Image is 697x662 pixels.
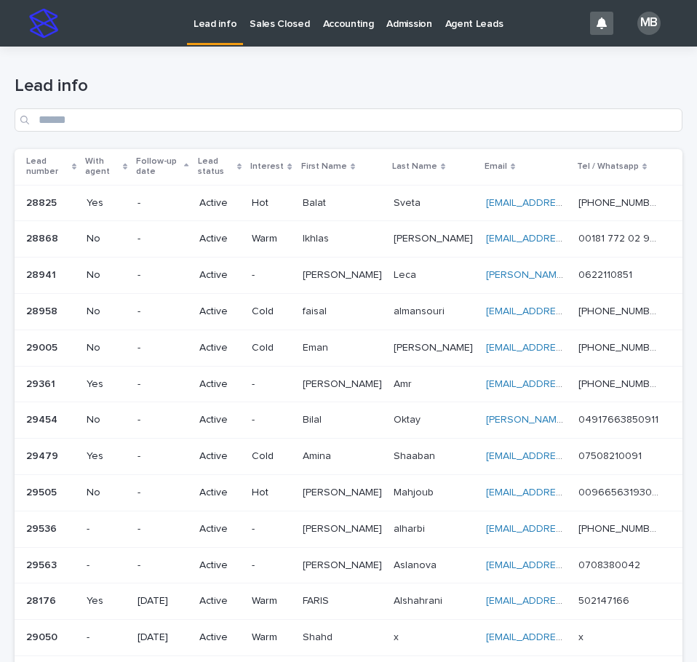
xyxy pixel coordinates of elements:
[578,592,632,607] p: 502147166
[199,450,241,463] p: Active
[578,339,662,354] p: [PHONE_NUMBER]
[303,557,385,572] p: [PERSON_NAME]
[577,159,639,175] p: Tel / Whatsapp
[138,306,188,318] p: -
[26,375,58,391] p: 29361
[15,185,682,221] tr: 2882528825 Yes-ActiveHotBalatBalat SvetaSveta [EMAIL_ADDRESS][DOMAIN_NAME] [PHONE_NUMBER][PHONE_N...
[303,194,329,210] p: Balat
[486,524,650,534] a: [EMAIL_ADDRESS][DOMAIN_NAME]
[29,9,58,38] img: stacker-logo-s-only.png
[138,378,188,391] p: -
[15,258,682,294] tr: 2894128941 No-Active-[PERSON_NAME][PERSON_NAME] LecaLeca [PERSON_NAME][EMAIL_ADDRESS][DOMAIN_NAME...
[303,339,331,354] p: Eman
[486,560,650,570] a: [EMAIL_ADDRESS][DOMAIN_NAME]
[199,342,241,354] p: Active
[15,293,682,330] tr: 2895828958 No-ActiveColdfaisalfaisal almansourialmansouri [EMAIL_ADDRESS][DOMAIN_NAME] [PHONE_NUM...
[87,233,126,245] p: No
[15,330,682,366] tr: 2900529005 No-ActiveColdEmanEman [PERSON_NAME][PERSON_NAME] [EMAIL_ADDRESS][PERSON_NAME][DOMAIN_N...
[15,620,682,656] tr: 2905029050 -[DATE]ActiveWarmShahdShahd xx [EMAIL_ADDRESS][DOMAIN_NAME] xx
[138,559,188,572] p: -
[392,159,437,175] p: Last Name
[252,487,290,499] p: Hot
[199,233,241,245] p: Active
[15,76,682,97] h1: Lead info
[87,306,126,318] p: No
[26,411,60,426] p: 29454
[26,629,60,644] p: 29050
[138,414,188,426] p: -
[15,108,682,132] input: Search
[15,402,682,439] tr: 2945429454 No-Active-BilalBilal OktayOktay [PERSON_NAME][EMAIL_ADDRESS][DOMAIN_NAME] 049176638509...
[252,523,290,535] p: -
[15,511,682,547] tr: 2953629536 --Active-[PERSON_NAME][PERSON_NAME] alharbialharbi [EMAIL_ADDRESS][DOMAIN_NAME] [PHONE...
[486,596,650,606] a: [EMAIL_ADDRESS][DOMAIN_NAME]
[26,484,60,499] p: 29505
[15,474,682,511] tr: 2950529505 No-ActiveHot[PERSON_NAME][PERSON_NAME] MahjoubMahjoub [EMAIL_ADDRESS][DOMAIN_NAME] 009...
[15,221,682,258] tr: 2886828868 No-ActiveWarmIkhlasIkhlas [PERSON_NAME][PERSON_NAME] [EMAIL_ADDRESS][PERSON_NAME][DOMA...
[87,342,126,354] p: No
[303,592,332,607] p: FARIS
[394,303,447,318] p: almansouri
[303,629,335,644] p: Shahd
[301,159,347,175] p: First Name
[303,230,332,245] p: Ikhlas
[252,306,290,318] p: Cold
[486,632,650,642] a: [EMAIL_ADDRESS][DOMAIN_NAME]
[199,414,241,426] p: Active
[138,450,188,463] p: -
[394,230,476,245] p: [PERSON_NAME]
[87,487,126,499] p: No
[394,592,445,607] p: Alshahrani
[486,306,650,316] a: [EMAIL_ADDRESS][DOMAIN_NAME]
[26,520,60,535] p: 29536
[394,484,437,499] p: Mahjoub
[578,484,662,499] p: 00966563193063
[303,520,385,535] p: [PERSON_NAME]
[578,520,662,535] p: [PHONE_NUMBER]
[138,523,188,535] p: -
[26,194,60,210] p: 28825
[26,557,60,572] p: 29563
[303,266,385,282] p: [PERSON_NAME]
[394,447,438,463] p: Shaaban
[578,411,661,426] p: 04917663850911
[199,487,241,499] p: Active
[26,447,61,463] p: 29479
[138,269,188,282] p: -
[199,306,241,318] p: Active
[394,339,476,354] p: [PERSON_NAME]
[578,303,662,318] p: [PHONE_NUMBER]
[394,629,402,644] p: x
[199,559,241,572] p: Active
[486,379,650,389] a: [EMAIL_ADDRESS][DOMAIN_NAME]
[252,559,290,572] p: -
[252,233,290,245] p: Warm
[485,159,507,175] p: Email
[637,12,661,35] div: MB
[578,266,635,282] p: 0622110851
[303,447,334,463] p: Amina
[578,230,662,245] p: 00181 772 02 903
[199,631,241,644] p: Active
[138,487,188,499] p: -
[252,414,290,426] p: -
[26,266,59,282] p: 28941
[486,487,650,498] a: [EMAIL_ADDRESS][DOMAIN_NAME]
[252,450,290,463] p: Cold
[303,484,385,499] p: [PERSON_NAME]
[250,159,284,175] p: Interest
[26,230,61,245] p: 28868
[87,378,126,391] p: Yes
[578,447,645,463] p: 07508210091
[87,559,126,572] p: -
[138,233,188,245] p: -
[394,557,439,572] p: Aslanova
[252,631,290,644] p: Warm
[303,375,385,391] p: [PERSON_NAME]
[252,197,290,210] p: Hot
[138,595,188,607] p: [DATE]
[87,631,126,644] p: -
[199,595,241,607] p: Active
[578,375,662,391] p: [PHONE_NUMBER]
[394,194,423,210] p: Sveta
